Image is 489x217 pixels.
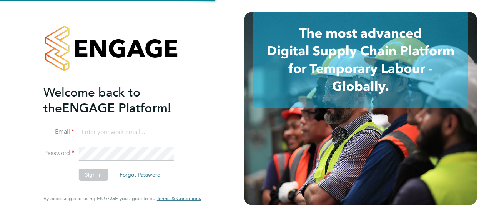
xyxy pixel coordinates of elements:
input: Enter your work email... [79,125,174,139]
h2: ENGAGE Platform! [43,85,193,116]
button: Sign In [79,169,108,181]
label: Password [43,149,74,157]
span: By accessing and using ENGAGE you agree to our [43,195,201,202]
label: Email [43,128,74,136]
button: Forgot Password [113,169,167,181]
span: Welcome back to the [43,85,140,116]
a: Terms & Conditions [157,195,201,202]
